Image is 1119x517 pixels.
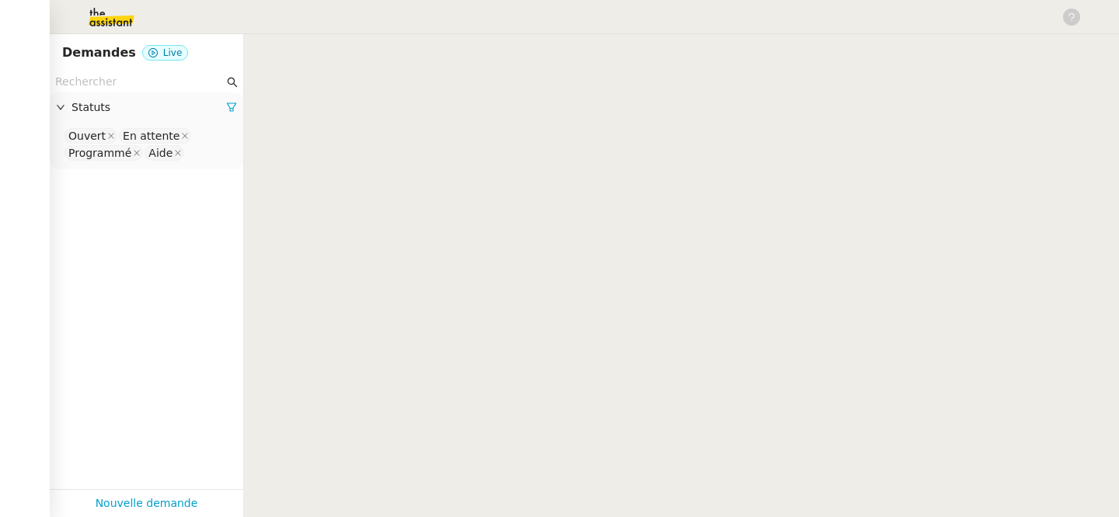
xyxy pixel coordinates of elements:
[96,494,198,512] a: Nouvelle demande
[148,146,173,160] div: Aide
[64,145,143,161] nz-select-item: Programmé
[62,42,136,64] nz-page-header-title: Demandes
[145,145,184,161] nz-select-item: Aide
[64,128,117,144] nz-select-item: Ouvert
[163,47,183,58] span: Live
[68,146,131,160] div: Programmé
[71,99,226,116] span: Statuts
[123,129,180,143] div: En attente
[50,92,243,123] div: Statuts
[55,73,224,91] input: Rechercher
[68,129,106,143] div: Ouvert
[119,128,191,144] nz-select-item: En attente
